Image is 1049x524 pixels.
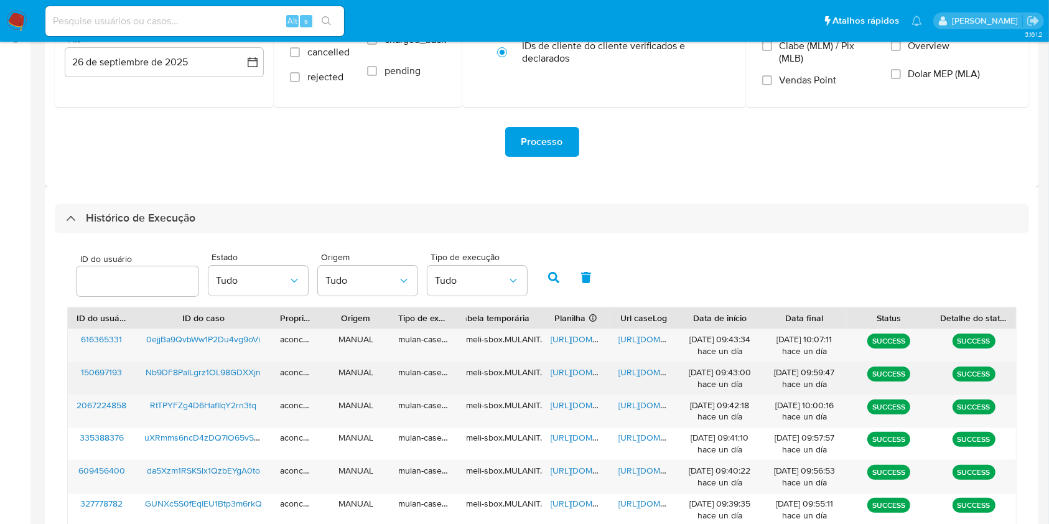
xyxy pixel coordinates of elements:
[952,15,1022,27] p: ana.conceicao@mercadolivre.com
[304,15,308,27] span: s
[832,14,899,27] span: Atalhos rápidos
[1025,29,1043,39] span: 3.161.2
[911,16,922,26] a: Notificações
[45,13,344,29] input: Pesquise usuários ou casos...
[314,12,339,30] button: search-icon
[287,15,297,27] span: Alt
[1027,14,1040,27] a: Sair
